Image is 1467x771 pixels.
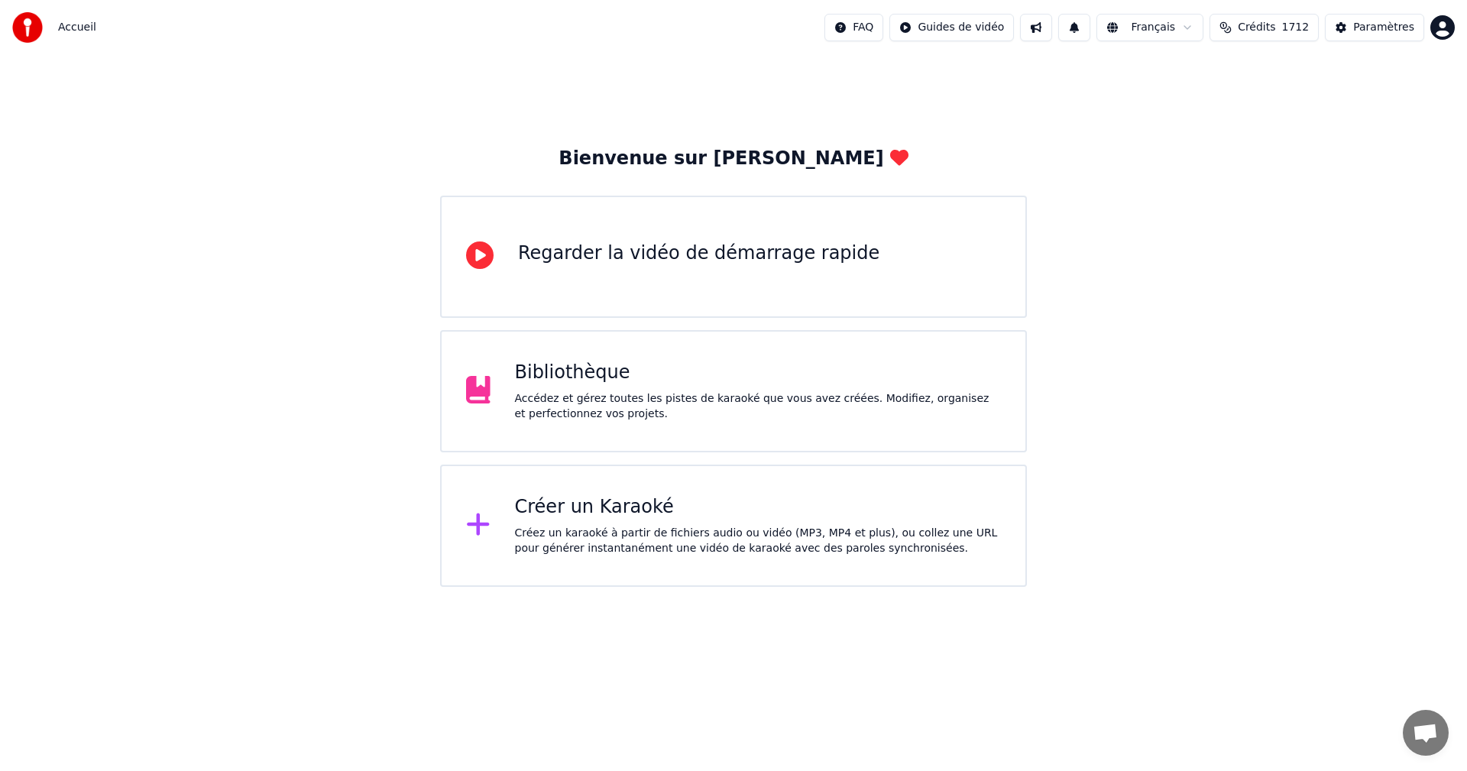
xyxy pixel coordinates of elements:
div: Accédez et gérez toutes les pistes de karaoké que vous avez créées. Modifiez, organisez et perfec... [515,391,1002,422]
span: Accueil [58,20,96,35]
span: Crédits [1238,20,1275,35]
div: Créez un karaoké à partir de fichiers audio ou vidéo (MP3, MP4 et plus), ou collez une URL pour g... [515,526,1002,556]
div: Regarder la vidéo de démarrage rapide [518,241,879,266]
div: Paramètres [1353,20,1414,35]
button: Paramètres [1325,14,1424,41]
button: Guides de vidéo [889,14,1014,41]
span: 1712 [1282,20,1310,35]
a: Ouvrir le chat [1403,710,1449,756]
nav: breadcrumb [58,20,96,35]
div: Bibliothèque [515,361,1002,385]
img: youka [12,12,43,43]
button: FAQ [824,14,883,41]
div: Créer un Karaoké [515,495,1002,520]
button: Crédits1712 [1210,14,1319,41]
div: Bienvenue sur [PERSON_NAME] [559,147,908,171]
